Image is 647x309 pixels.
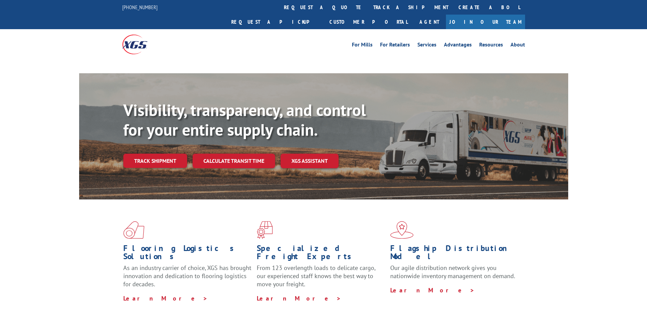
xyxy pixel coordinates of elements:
[417,42,436,50] a: Services
[123,294,208,302] a: Learn More >
[257,294,341,302] a: Learn More >
[123,221,144,239] img: xgs-icon-total-supply-chain-intelligence-red
[510,42,525,50] a: About
[390,244,519,264] h1: Flagship Distribution Model
[193,154,275,168] a: Calculate transit time
[123,264,251,288] span: As an industry carrier of choice, XGS has brought innovation and dedication to flooring logistics...
[257,244,385,264] h1: Specialized Freight Experts
[123,154,187,168] a: Track shipment
[123,244,252,264] h1: Flooring Logistics Solutions
[226,15,324,29] a: Request a pickup
[446,15,525,29] a: Join Our Team
[444,42,472,50] a: Advantages
[390,286,475,294] a: Learn More >
[380,42,410,50] a: For Retailers
[257,264,385,294] p: From 123 overlength loads to delicate cargo, our experienced staff knows the best way to move you...
[352,42,373,50] a: For Mills
[413,15,446,29] a: Agent
[122,4,158,11] a: [PHONE_NUMBER]
[479,42,503,50] a: Resources
[390,221,414,239] img: xgs-icon-flagship-distribution-model-red
[281,154,339,168] a: XGS ASSISTANT
[257,221,273,239] img: xgs-icon-focused-on-flooring-red
[324,15,413,29] a: Customer Portal
[390,264,515,280] span: Our agile distribution network gives you nationwide inventory management on demand.
[123,99,366,140] b: Visibility, transparency, and control for your entire supply chain.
